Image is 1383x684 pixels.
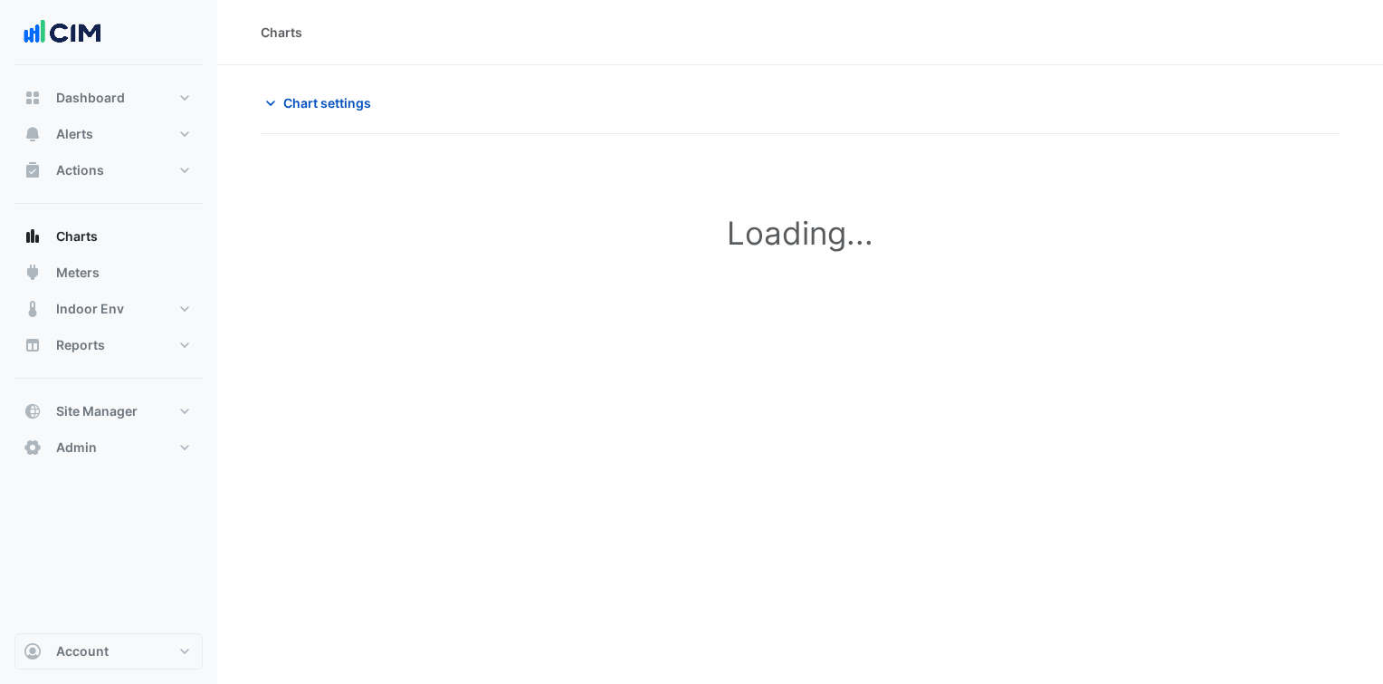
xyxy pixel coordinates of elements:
[22,14,103,51] img: Company Logo
[14,633,203,670] button: Account
[24,125,42,143] app-icon: Alerts
[24,89,42,107] app-icon: Dashboard
[24,300,42,318] app-icon: Indoor Env
[56,161,104,179] span: Actions
[14,116,203,152] button: Alerts
[14,152,203,188] button: Actions
[56,300,124,318] span: Indoor Env
[24,161,42,179] app-icon: Actions
[14,255,203,291] button: Meters
[56,402,138,420] span: Site Manager
[14,218,203,255] button: Charts
[24,264,42,282] app-icon: Meters
[56,89,125,107] span: Dashboard
[24,336,42,354] app-icon: Reports
[300,214,1300,252] h1: Loading...
[14,327,203,363] button: Reports
[56,642,109,660] span: Account
[56,336,105,354] span: Reports
[56,125,93,143] span: Alerts
[56,438,97,457] span: Admin
[24,438,42,457] app-icon: Admin
[283,93,371,112] span: Chart settings
[24,402,42,420] app-icon: Site Manager
[14,393,203,429] button: Site Manager
[14,80,203,116] button: Dashboard
[56,227,98,246] span: Charts
[261,87,383,119] button: Chart settings
[14,291,203,327] button: Indoor Env
[56,264,100,282] span: Meters
[24,227,42,246] app-icon: Charts
[261,23,302,42] div: Charts
[14,429,203,466] button: Admin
